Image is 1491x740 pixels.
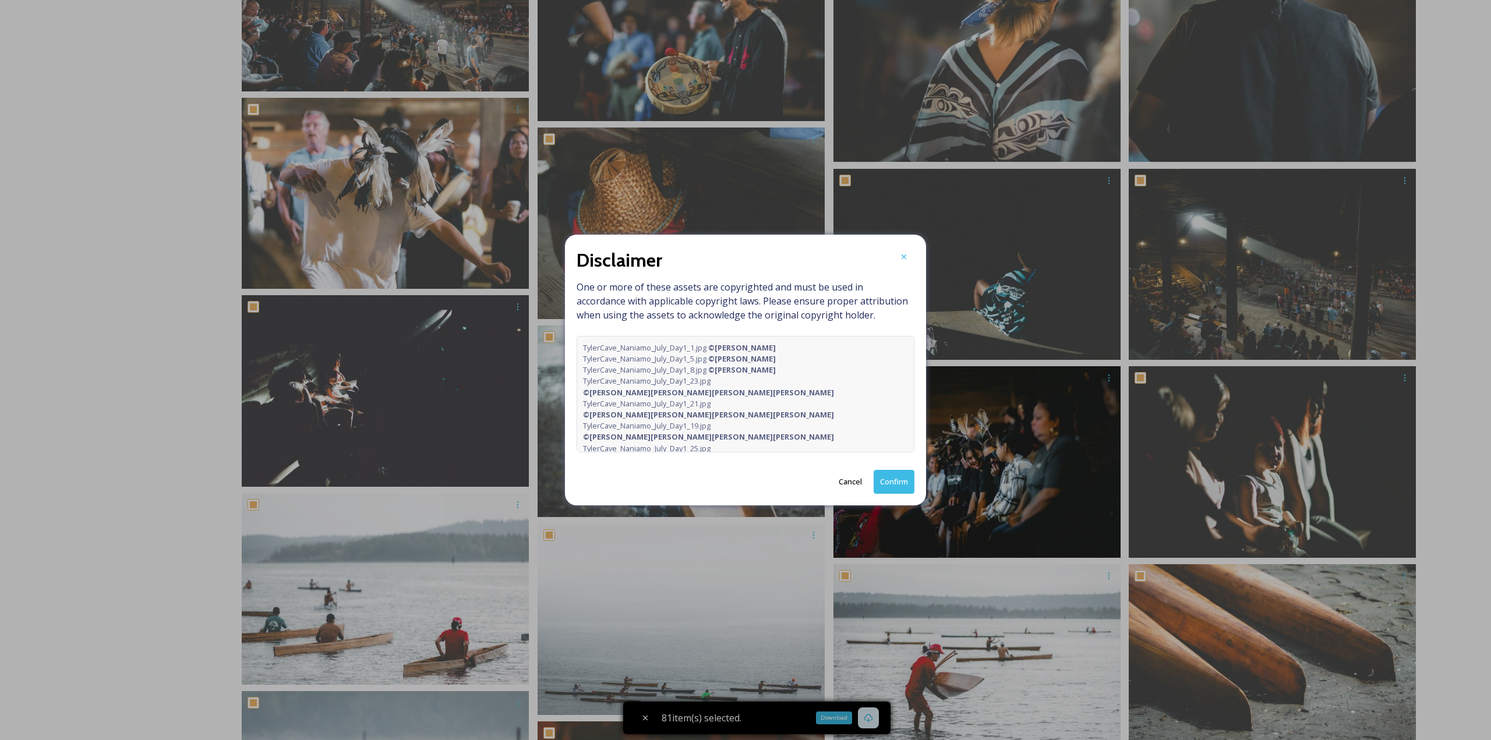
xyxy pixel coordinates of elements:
[874,470,914,494] button: Confirm
[583,398,908,420] span: TylerCave_Naniamo_July_Day1_21.jpg
[577,246,662,274] h2: Disclaimer
[583,342,776,353] span: TylerCave_Naniamo_July_Day1_1.jpg
[583,376,908,398] span: TylerCave_Naniamo_July_Day1_23.jpg
[583,431,834,442] strong: © [PERSON_NAME] [PERSON_NAME] [PERSON_NAME] [PERSON_NAME]
[583,387,834,398] strong: © [PERSON_NAME] [PERSON_NAME] [PERSON_NAME] [PERSON_NAME]
[583,409,834,420] strong: © [PERSON_NAME] [PERSON_NAME] [PERSON_NAME] [PERSON_NAME]
[708,364,776,375] strong: © [PERSON_NAME]
[833,470,868,493] button: Cancel
[708,353,776,364] strong: © [PERSON_NAME]
[708,342,776,353] strong: © [PERSON_NAME]
[583,353,776,364] span: TylerCave_Naniamo_July_Day1_5.jpg
[583,443,908,465] span: TylerCave_Naniamo_July_Day1_25.jpg
[583,420,908,442] span: TylerCave_Naniamo_July_Day1_19.jpg
[577,280,914,452] span: One or more of these assets are copyrighted and must be used in accordance with applicable copyri...
[583,364,776,376] span: TylerCave_Naniamo_July_Day1_8.jpg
